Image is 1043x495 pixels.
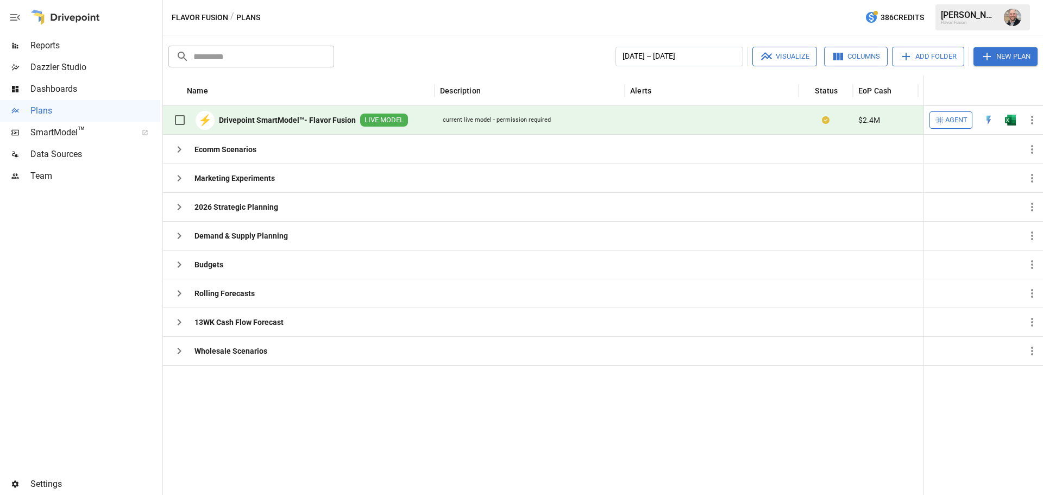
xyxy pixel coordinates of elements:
span: Plans [30,104,160,117]
span: 386 Credits [881,11,924,24]
b: Demand & Supply Planning [194,230,288,241]
img: Dustin Jacobson [1004,9,1021,26]
div: Open in Quick Edit [983,115,994,126]
div: Your plan has changes in Excel that are not reflected in the Drivepoint Data Warehouse, select "S... [822,115,830,126]
div: / [230,11,234,24]
button: Dustin Jacobson [997,2,1028,33]
div: [PERSON_NAME] [941,10,997,20]
b: Ecomm Scenarios [194,144,256,155]
button: [DATE] – [DATE] [615,47,743,66]
span: ™ [78,124,85,138]
b: Drivepoint SmartModel™- Flavor Fusion [219,115,356,126]
div: Name [187,86,208,95]
div: current live model - permission required [443,116,551,124]
button: Columns [824,47,888,66]
b: Rolling Forecasts [194,288,255,299]
span: SmartModel [30,126,130,139]
span: Dazzler Studio [30,61,160,74]
span: $2.4M [858,115,880,126]
span: Team [30,170,160,183]
div: Alerts [630,86,651,95]
div: ⚡ [196,111,215,130]
img: quick-edit-flash.b8aec18c.svg [983,115,994,126]
span: Reports [30,39,160,52]
span: Agent [945,114,967,127]
span: LIVE MODEL [360,115,408,126]
button: Add Folder [892,47,964,66]
b: Wholesale Scenarios [194,346,267,356]
b: 13WK Cash Flow Forecast [194,317,284,328]
button: Flavor Fusion [172,11,228,24]
span: Dashboards [30,83,160,96]
b: 2026 Strategic Planning [194,202,278,212]
button: Agent [929,111,972,129]
button: 386Credits [860,8,928,28]
b: Budgets [194,259,223,270]
div: Open in Excel [1005,115,1016,126]
div: Description [440,86,481,95]
img: excel-icon.76473adf.svg [1005,115,1016,126]
div: Status [815,86,838,95]
button: New Plan [973,47,1038,66]
b: Marketing Experiments [194,173,275,184]
button: Visualize [752,47,817,66]
span: Data Sources [30,148,160,161]
span: Settings [30,478,160,491]
div: Flavor Fusion [941,20,997,25]
div: EoP Cash [858,86,891,95]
